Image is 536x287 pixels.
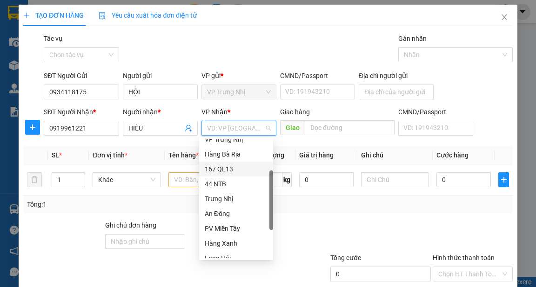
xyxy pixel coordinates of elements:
span: Giao [280,120,305,135]
div: 167 QL13 [199,162,273,176]
span: SL [52,151,59,159]
div: 44 NTB [199,176,273,191]
div: Người gửi [123,71,198,81]
div: An Đông [199,206,273,221]
input: Địa chỉ của người gửi [359,85,434,99]
div: Tổng: 1 [27,199,208,209]
div: CMND/Passport [280,71,355,81]
div: VP Trưng Nhị [205,134,268,144]
div: SĐT Người Gửi [44,71,119,81]
div: SĐT Người Nhận [44,107,119,117]
span: TẠO ĐƠN HÀNG [23,12,84,19]
span: VP Nhận [201,108,228,116]
div: Long Hải [205,253,268,263]
div: An Đông [205,209,268,219]
div: Hàng Bà Rịa [205,149,268,159]
div: 44 NTB [205,179,268,189]
span: Tên hàng [168,151,199,159]
span: user-add [185,124,192,132]
div: Trưng Nhị [199,191,273,206]
span: Cước hàng [436,151,469,159]
div: Người nhận [123,107,198,117]
label: Gán nhãn [398,35,427,42]
span: Khác [98,173,155,187]
input: Ghi Chú [361,172,429,187]
div: CMND/Passport [398,107,473,117]
span: VP Trưng Nhị [207,85,271,99]
div: Hàng Xanh [205,238,268,248]
span: plus [26,124,40,131]
button: plus [498,172,509,187]
div: 167 QL13 [205,164,268,174]
input: Ghi chú đơn hàng [105,234,185,249]
span: Giao hàng [280,108,310,116]
span: plus [23,12,30,19]
div: PV Miền Tây [199,221,273,236]
label: Hình thức thanh toán [433,254,495,261]
label: Ghi chú đơn hàng [105,222,156,229]
span: Giá trị hàng [299,151,334,159]
span: plus [499,176,508,183]
span: close [501,13,508,21]
div: Long Hải [199,251,273,266]
span: kg [282,172,292,187]
button: plus [25,120,40,135]
label: Tác vụ [44,35,62,42]
button: delete [27,172,42,187]
img: icon [99,12,106,20]
div: PV Miền Tây [205,223,268,234]
input: VD: Bàn, Ghế [168,172,237,187]
input: 0 [299,172,354,187]
input: Dọc đường [305,120,395,135]
span: Đơn vị tính [93,151,127,159]
div: Hàng Xanh [199,236,273,251]
button: Close [491,5,517,31]
div: VP Trưng Nhị [199,132,273,147]
div: Địa chỉ người gửi [359,71,434,81]
span: Tổng cước [330,254,361,261]
div: Hàng Bà Rịa [199,147,273,162]
span: Yêu cầu xuất hóa đơn điện tử [99,12,197,19]
div: Trưng Nhị [205,194,268,204]
div: VP gửi [201,71,276,81]
th: Ghi chú [357,146,433,164]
